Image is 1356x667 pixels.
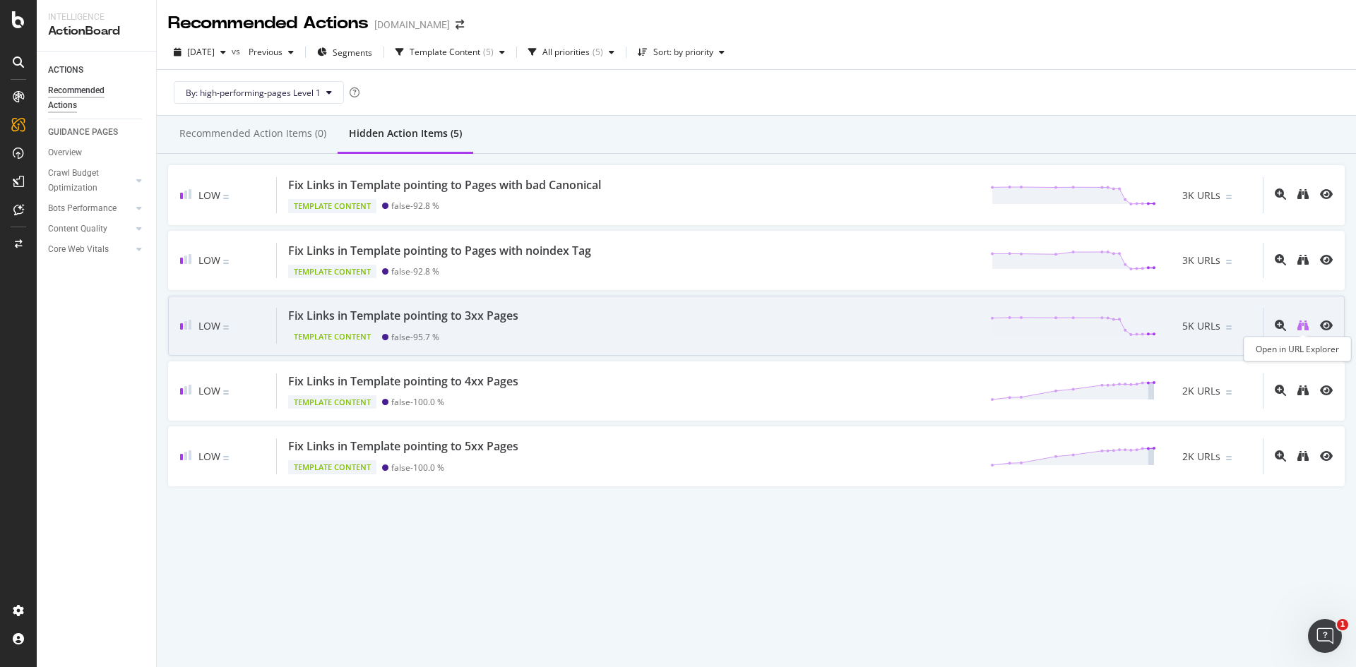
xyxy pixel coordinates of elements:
span: 3K URLs [1182,253,1220,268]
div: false - 92.8 % [391,266,439,277]
span: 1 [1337,619,1348,630]
img: Equal [1226,456,1232,460]
div: binoculars [1297,188,1309,200]
div: Recommended Actions [48,83,133,113]
span: 3K URLs [1182,188,1220,203]
div: Open in URL Explorer [1244,337,1351,361]
div: Recommended Actions [168,11,369,35]
img: Equal [1226,325,1232,330]
div: ActionBoard [48,23,145,40]
div: Fix Links in Template pointing to Pages with bad Canonical [288,177,601,193]
div: Fix Links in Template pointing to Pages with noindex Tag [288,243,591,259]
div: eye [1320,385,1333,396]
div: binoculars [1297,254,1309,265]
button: Previous [243,41,299,64]
img: Equal [223,260,229,264]
div: Hidden Action Items (5) [349,126,462,140]
img: Equal [1226,260,1232,264]
div: Template Content [288,265,376,279]
div: Fix Links in Template pointing to 5xx Pages [288,438,518,455]
div: Content Quality [48,222,107,236]
div: false - 95.7 % [391,332,439,342]
span: Previous [243,46,282,58]
button: All priorities(5) [523,41,620,64]
img: Equal [1226,390,1232,395]
div: Fix Links in Template pointing to 4xx Pages [288,373,518,390]
span: 2K URLs [1182,450,1220,464]
div: [DOMAIN_NAME] [374,18,450,32]
div: magnifying-glass-plus [1275,188,1286,200]
span: By: high-performing-pages Level 1 [186,87,321,99]
div: arrow-right-arrow-left [456,20,464,30]
div: Template Content [410,48,480,56]
div: eye [1320,450,1333,462]
button: Sort: by priority [632,41,730,64]
div: ACTIONS [48,63,83,78]
div: GUIDANCE PAGES [48,125,118,140]
span: Low [198,253,220,267]
a: Recommended Actions [48,83,146,113]
a: binoculars [1297,189,1309,201]
a: Overview [48,145,146,160]
div: All priorities [542,48,590,56]
span: 2025 Oct. 12th [187,46,215,58]
span: Segments [333,47,372,59]
div: Recommended Action Items (0) [179,126,326,140]
a: Crawl Budget Optimization [48,166,132,196]
div: eye [1320,320,1333,331]
span: vs [232,45,243,57]
button: Segments [311,41,378,64]
a: ACTIONS [48,63,146,78]
div: binoculars [1297,385,1309,396]
a: binoculars [1297,255,1309,267]
span: 5K URLs [1182,319,1220,333]
div: Crawl Budget Optimization [48,166,122,196]
a: binoculars [1297,451,1309,463]
div: magnifying-glass-plus [1275,320,1286,331]
img: Equal [223,195,229,199]
button: By: high-performing-pages Level 1 [174,81,344,104]
a: GUIDANCE PAGES [48,125,146,140]
span: Low [198,384,220,397]
span: Low [198,319,220,332]
div: Template Content [288,395,376,409]
div: magnifying-glass-plus [1275,254,1286,265]
div: binoculars [1297,320,1309,331]
div: Template Content [288,460,376,474]
div: Overview [48,145,82,160]
div: ( 5 ) [483,48,494,56]
a: Content Quality [48,222,132,236]
div: eye [1320,254,1333,265]
div: false - 100.0 % [391,462,444,473]
img: Equal [223,390,229,395]
div: Intelligence [48,11,145,23]
div: Fix Links in Template pointing to 3xx Pages [288,308,518,324]
a: binoculars [1297,385,1309,397]
img: Equal [223,456,229,460]
iframe: Intercom live chat [1308,619,1342,653]
button: [DATE] [168,41,232,64]
div: Template Content [288,199,376,213]
div: magnifying-glass-plus [1275,450,1286,462]
div: ( 5 ) [593,48,603,56]
a: Bots Performance [48,201,132,216]
div: Bots Performance [48,201,117,216]
div: Sort: by priority [653,48,713,56]
div: eye [1320,188,1333,200]
a: binoculars [1297,320,1309,332]
button: Template Content(5) [390,41,511,64]
img: Equal [1226,195,1232,199]
div: Template Content [288,330,376,344]
a: Core Web Vitals [48,242,132,257]
img: Equal [223,325,229,330]
span: Low [198,450,220,463]
span: Low [198,188,220,202]
div: Core Web Vitals [48,242,109,257]
div: false - 100.0 % [391,397,444,407]
div: binoculars [1297,450,1309,462]
span: 2K URLs [1182,384,1220,398]
div: magnifying-glass-plus [1275,385,1286,396]
div: false - 92.8 % [391,200,439,211]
